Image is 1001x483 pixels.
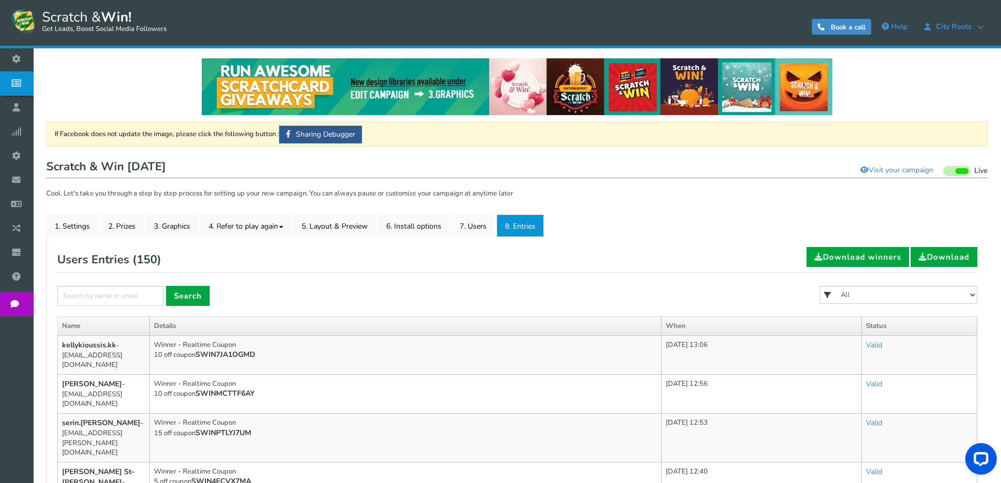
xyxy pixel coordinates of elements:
[866,340,882,350] a: Valid
[58,414,150,463] td: - [EMAIL_ADDRESS][PERSON_NAME][DOMAIN_NAME]
[202,58,832,115] img: festival-poster-2020.webp
[146,214,199,237] a: 3. Graphics
[62,340,116,350] b: kellykioussis.kk
[451,214,495,237] a: 7. Users
[807,247,909,267] a: Download winners
[57,247,161,272] h2: Users Entries ( )
[195,388,255,398] b: SWINMCTTF6AY
[46,121,988,147] div: If Facebook does not update the image, please click the following button :
[46,189,988,199] p: Cool. Let's take you through a step by step process for setting up your new campaign. You can alw...
[862,317,977,336] th: Status
[150,317,662,336] th: Details
[58,335,150,374] td: - [EMAIL_ADDRESS][DOMAIN_NAME]
[57,286,163,306] input: Search by name or email
[195,350,255,359] b: SWIN7JA1OGMD
[497,214,544,237] a: 8. Entries
[891,22,907,32] span: Help
[866,379,882,389] a: Valid
[46,157,988,178] h1: Scratch & Win [DATE]
[662,414,862,463] td: [DATE] 12:53
[957,439,1001,483] iframe: LiveChat chat widget
[37,8,167,34] span: Scratch &
[100,214,144,237] a: 2. Prizes
[58,374,150,413] td: - [EMAIL_ADDRESS][DOMAIN_NAME]
[62,379,122,389] b: [PERSON_NAME]
[58,317,150,336] th: Name
[150,414,662,463] td: Winner - Realtime Coupon 15 off coupon
[866,467,882,477] a: Valid
[866,418,882,428] a: Valid
[378,214,450,237] a: 6. Install options
[195,428,251,438] b: SWINPTLYJ7UM
[137,252,157,268] span: 150
[876,18,913,35] a: Help
[200,214,292,237] a: 4. Refer to play again
[662,317,862,336] th: When
[812,19,871,35] a: Book a call
[150,335,662,374] td: Winner - Realtime Coupon 10 off coupon
[46,214,98,237] a: 1. Settings
[150,374,662,413] td: Winner - Realtime Coupon 10 off coupon
[11,8,37,34] img: Scratch and Win
[662,335,862,374] td: [DATE] 13:06
[11,8,167,34] a: Scratch &Win! Get Leads, Boost Social Media Followers
[101,8,131,26] strong: Win!
[293,214,376,237] a: 5. Layout & Preview
[931,23,977,31] span: City Roots
[662,374,862,413] td: [DATE] 12:56
[166,286,210,306] a: Search
[42,25,167,34] small: Get Leads, Boost Social Media Followers
[831,23,865,32] span: Book a call
[853,161,940,179] a: Visit your campaign
[911,247,977,267] a: Download
[62,418,140,428] b: serin.[PERSON_NAME]
[974,166,988,176] span: Live
[279,126,362,143] a: Sharing Debugger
